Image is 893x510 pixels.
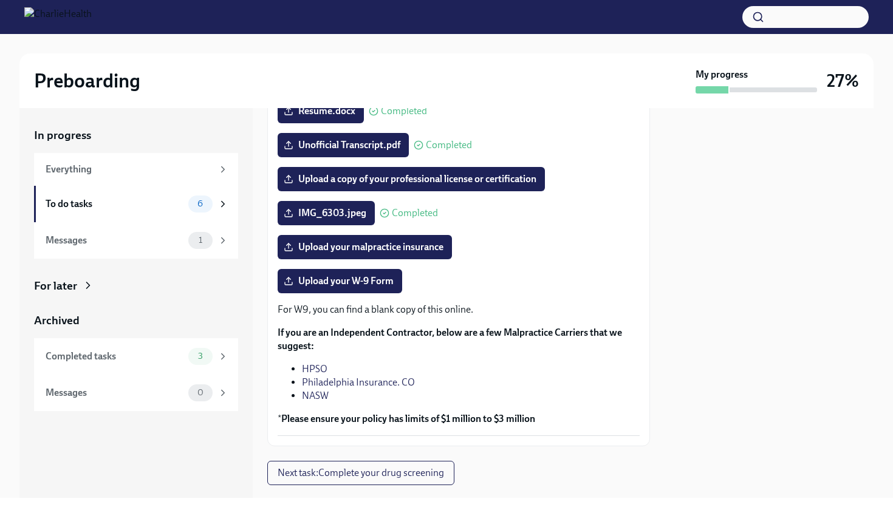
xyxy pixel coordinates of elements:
[278,467,444,479] span: Next task : Complete your drug screening
[34,338,238,375] a: Completed tasks3
[302,376,415,388] a: Philadelphia Insurance. CO
[191,352,210,361] span: 3
[302,390,329,401] a: NASW
[190,199,210,208] span: 6
[278,235,452,259] label: Upload your malpractice insurance
[46,386,183,399] div: Messages
[24,7,92,27] img: CharlieHealth
[34,278,238,294] a: For later
[286,173,536,185] span: Upload a copy of your professional license or certification
[278,327,622,352] strong: If you are an Independent Contractor, below are a few Malpractice Carriers that we suggest:
[46,197,183,211] div: To do tasks
[426,140,472,150] span: Completed
[278,201,375,225] label: IMG_6303.jpeg
[286,139,400,151] span: Unofficial Transcript.pdf
[267,461,454,485] button: Next task:Complete your drug screening
[34,313,238,328] a: Archived
[286,207,366,219] span: IMG_6303.jpeg
[286,275,394,287] span: Upload your W-9 Form
[286,105,355,117] span: Resume.docx
[46,163,213,176] div: Everything
[34,186,238,222] a: To do tasks6
[46,350,183,363] div: Completed tasks
[34,375,238,411] a: Messages0
[34,69,140,93] h2: Preboarding
[34,278,77,294] div: For later
[278,133,409,157] label: Unofficial Transcript.pdf
[190,388,211,397] span: 0
[34,153,238,186] a: Everything
[696,68,748,81] strong: My progress
[281,413,535,424] strong: Please ensure your policy has limits of $1 million to $3 million
[278,99,364,123] label: Resume.docx
[278,167,545,191] label: Upload a copy of your professional license or certification
[278,303,640,316] p: For W9, you can find a blank copy of this online.
[278,269,402,293] label: Upload your W-9 Form
[381,106,427,116] span: Completed
[191,236,210,245] span: 1
[34,127,238,143] a: In progress
[286,241,443,253] span: Upload your malpractice insurance
[827,70,859,92] h3: 27%
[34,222,238,259] a: Messages1
[392,208,438,218] span: Completed
[302,363,327,375] a: HPSO
[46,234,183,247] div: Messages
